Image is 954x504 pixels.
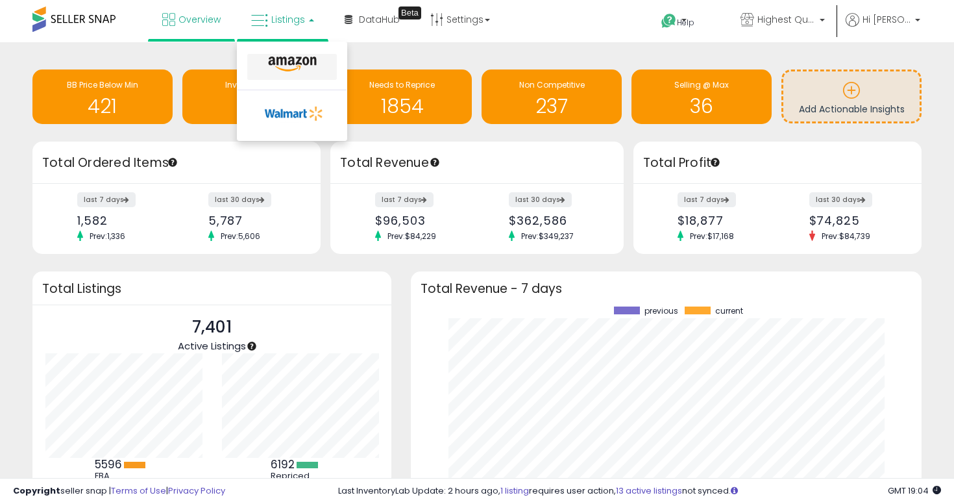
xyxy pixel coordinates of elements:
h3: Total Profit [643,154,912,172]
span: BB Price Below Min [67,79,138,90]
span: Prev: 1,336 [83,231,132,242]
div: Last InventoryLab Update: 2 hours ago, requires user action, not synced. [338,485,942,498]
label: last 30 days [509,192,572,207]
label: last 7 days [678,192,736,207]
i: Click here to read more about un-synced listings. [731,486,738,495]
span: Help [677,17,694,28]
span: DataHub [359,13,400,26]
div: Tooltip anchor [429,157,441,168]
span: previous [644,307,678,316]
a: Terms of Use [111,485,166,497]
div: 5,787 [208,214,298,227]
h1: 421 [39,95,166,117]
div: Repriced [271,471,329,481]
div: $18,877 [678,214,767,227]
a: BB Price Below Min 421 [32,69,173,124]
label: last 30 days [809,192,872,207]
div: $96,503 [375,214,467,227]
div: 1,582 [77,214,167,227]
a: Help [651,3,720,42]
a: Non Competitive 237 [482,69,622,124]
h3: Total Ordered Items [42,154,311,172]
span: Active Listings [178,339,246,353]
label: last 7 days [375,192,434,207]
div: FBA [95,471,153,481]
h3: Total Revenue [340,154,614,172]
div: seller snap | | [13,485,225,498]
span: Selling @ Max [674,79,729,90]
span: current [715,307,743,316]
div: $74,825 [809,214,899,227]
div: Tooltip anchor [398,6,421,19]
h1: 1854 [339,95,466,117]
a: Needs to Reprice 1854 [332,69,472,124]
p: 7,401 [178,315,246,340]
a: Privacy Policy [168,485,225,497]
span: Non Competitive [519,79,585,90]
h1: 83 [189,95,316,117]
strong: Copyright [13,485,60,497]
span: Prev: 5,606 [214,231,267,242]
span: Add Actionable Insights [799,103,905,116]
h1: 36 [638,95,765,117]
div: $362,586 [509,214,601,227]
h3: Total Listings [42,284,382,294]
span: Listings [271,13,305,26]
b: 5596 [95,457,122,472]
a: Add Actionable Insights [783,71,920,121]
i: Get Help [661,13,677,29]
span: Overview [178,13,221,26]
a: 1 listing [500,485,529,497]
span: Needs to Reprice [369,79,435,90]
div: Tooltip anchor [709,157,721,168]
h1: 237 [488,95,615,117]
span: Inventory Age [225,79,279,90]
a: Selling @ Max 36 [631,69,772,124]
span: Prev: $84,229 [381,231,443,242]
span: Prev: $17,168 [683,231,740,242]
a: 13 active listings [616,485,682,497]
a: Hi [PERSON_NAME] [846,13,920,42]
label: last 30 days [208,192,271,207]
span: Prev: $84,739 [815,231,877,242]
b: 6192 [271,457,295,472]
div: Tooltip anchor [167,157,178,168]
label: last 7 days [77,192,136,207]
a: Inventory Age 83 [182,69,323,124]
span: Prev: $349,237 [515,231,580,242]
div: Tooltip anchor [246,340,258,352]
span: 2025-09-6 19:04 GMT [888,485,941,497]
span: Highest Quality Products [757,13,816,26]
span: Hi [PERSON_NAME] [862,13,911,26]
h3: Total Revenue - 7 days [421,284,912,294]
